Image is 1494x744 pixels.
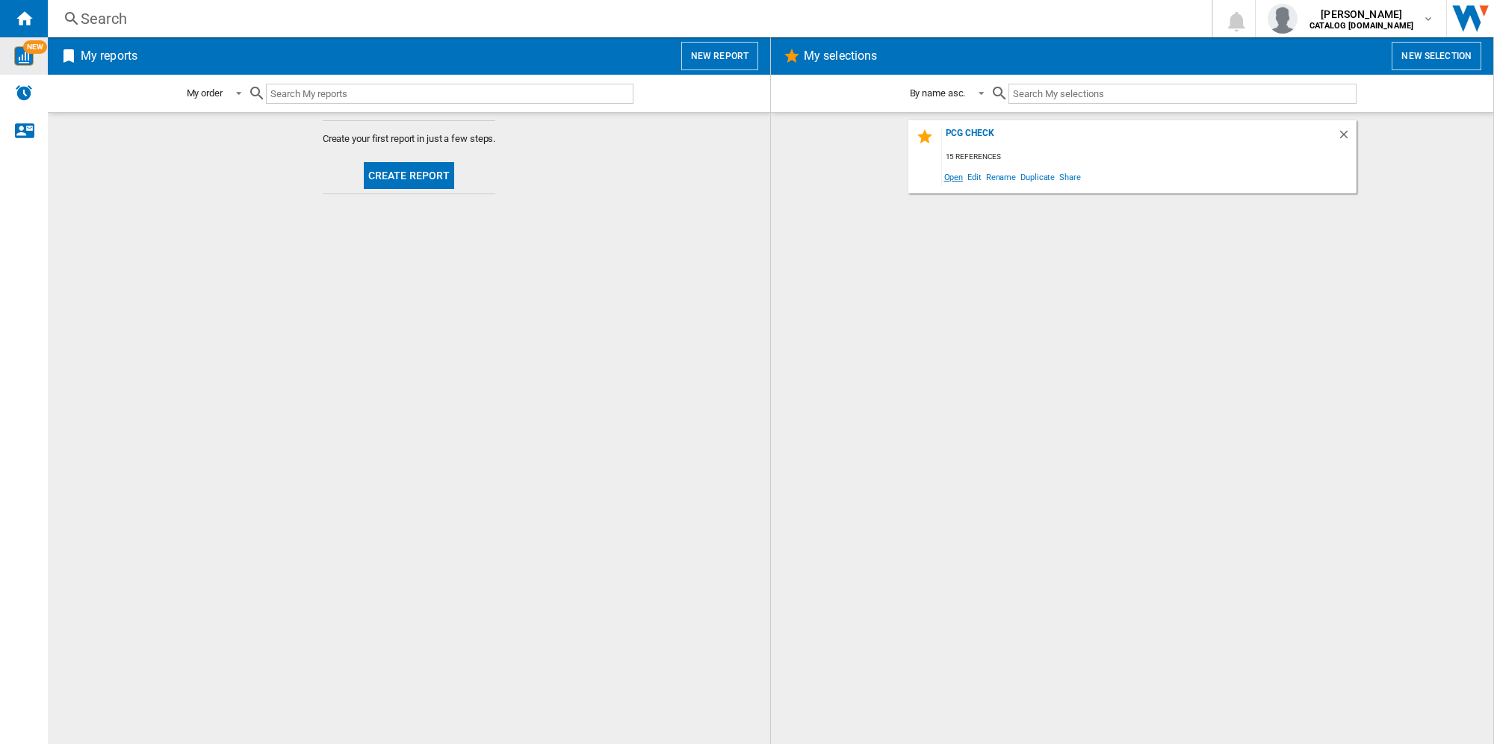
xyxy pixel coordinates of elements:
[81,8,1173,29] div: Search
[1268,4,1298,34] img: profile.jpg
[942,167,966,187] span: Open
[910,87,966,99] div: By name asc.
[942,128,1337,148] div: PCG Check
[1309,21,1413,31] b: CATALOG [DOMAIN_NAME]
[187,87,223,99] div: My order
[15,84,33,102] img: alerts-logo.svg
[1392,42,1481,70] button: New selection
[1337,128,1357,148] div: Delete
[1309,7,1413,22] span: [PERSON_NAME]
[364,162,455,189] button: Create report
[965,167,984,187] span: Edit
[266,84,633,104] input: Search My reports
[984,167,1018,187] span: Rename
[14,46,34,66] img: wise-card.svg
[681,42,758,70] button: New report
[23,40,47,54] span: NEW
[942,148,1357,167] div: 15 references
[1008,84,1356,104] input: Search My selections
[78,42,140,70] h2: My reports
[323,132,496,146] span: Create your first report in just a few steps.
[801,42,880,70] h2: My selections
[1057,167,1083,187] span: Share
[1018,167,1057,187] span: Duplicate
